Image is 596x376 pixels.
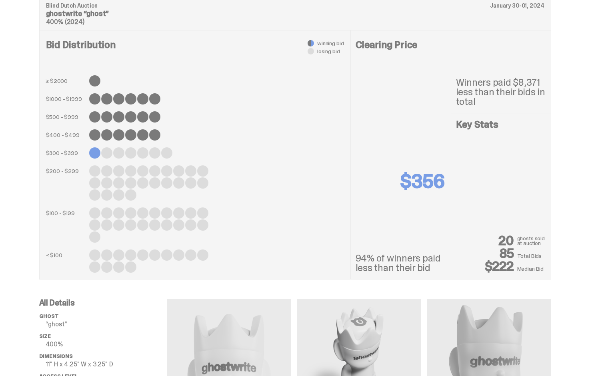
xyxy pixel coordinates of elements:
[456,120,546,129] h4: Key Stats
[39,353,73,360] span: Dimensions
[46,111,86,123] p: $500 - $999
[46,3,544,8] p: Blind Dutch Auction
[46,10,544,17] p: ghostwrite “ghost”
[517,252,546,260] p: Total Bids
[46,207,86,243] p: $100 - $199
[46,165,86,201] p: $200 - $299
[456,260,517,273] p: $222
[356,40,446,50] h4: Clearing Price
[39,333,51,340] span: Size
[490,3,544,8] p: January 30-01, 2024
[317,40,344,46] span: winning bid
[46,75,86,86] p: ≥ $2000
[39,299,167,307] p: All Details
[46,321,167,328] p: “ghost”
[400,172,444,191] p: $356
[517,236,546,247] p: ghosts sold at auction
[46,147,86,159] p: $300 - $399
[46,361,167,368] p: 11" H x 4.25" W x 3.25" D
[456,247,517,260] p: 85
[456,234,517,247] p: 20
[46,129,86,141] p: $400 - $499
[456,78,546,107] p: Winners paid $8,371 less than their bids in total
[46,18,84,26] span: 400% (2024)
[46,40,344,75] h4: Bid Distribution
[39,313,59,320] span: ghost
[356,253,446,273] p: 94% of winners paid less than their bid
[517,265,546,273] p: Median Bid
[46,249,86,273] p: < $100
[46,341,167,348] p: 400%
[317,48,340,54] span: losing bid
[46,93,86,105] p: $1000 - $1999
